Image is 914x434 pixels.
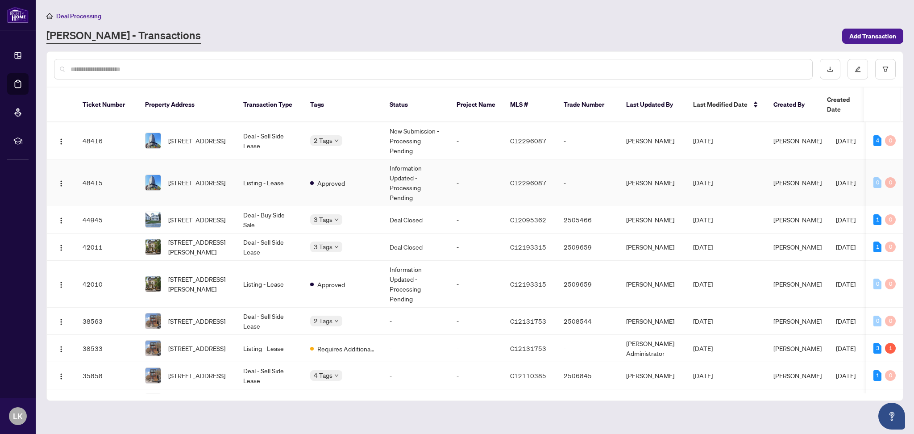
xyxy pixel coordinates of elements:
button: download [820,59,840,79]
div: 0 [885,177,896,188]
td: 2509659 [557,234,619,261]
div: 0 [885,135,896,146]
button: Logo [54,134,68,148]
td: Listing - Lease [236,335,303,362]
td: 2506845 [557,362,619,389]
td: Deal - Buy Side Sale [236,206,303,234]
img: thumbnail-img [145,212,161,227]
th: Project Name [449,88,503,122]
span: [DATE] [836,216,856,224]
td: [PERSON_NAME] [619,308,686,335]
td: Listing - Lease [236,389,303,413]
span: Created Date [827,95,864,114]
button: Logo [54,341,68,355]
div: 0 [885,316,896,326]
img: Logo [58,318,65,325]
span: [DATE] [693,344,713,352]
img: logo [7,7,29,23]
span: 2 Tags [314,135,332,146]
td: Listing - Lease [236,261,303,308]
td: Deal - Sell Side Lease [236,122,303,159]
td: 42011 [75,234,138,261]
td: - [382,335,449,362]
td: - [449,362,503,389]
span: [PERSON_NAME] [773,137,822,145]
div: 0 [885,242,896,252]
img: thumbnail-img [145,341,161,356]
span: [DATE] [693,280,713,288]
button: Logo [54,175,68,190]
span: [STREET_ADDRESS] [168,178,225,188]
span: [PERSON_NAME] [773,344,822,352]
td: 2509659 [557,261,619,308]
th: Created By [766,88,820,122]
span: 3 Tags [314,242,332,252]
img: Logo [58,217,65,224]
button: Logo [54,277,68,291]
td: 38533 [75,335,138,362]
th: Last Modified Date [686,88,766,122]
td: Deal - Sell Side Lease [236,308,303,335]
td: Deal Closed [382,206,449,234]
button: Open asap [878,403,905,430]
td: - [382,308,449,335]
span: [STREET_ADDRESS][PERSON_NAME] [168,274,229,294]
td: - [449,389,503,413]
td: 48415 [75,159,138,206]
span: [DATE] [693,243,713,251]
td: [PERSON_NAME] [619,122,686,159]
span: Approved [317,280,345,289]
td: New Submission - Processing Pending [382,122,449,159]
span: [DATE] [693,216,713,224]
span: C12193315 [510,280,546,288]
div: 0 [873,177,881,188]
td: - [557,335,619,362]
img: Logo [58,373,65,380]
td: Deal Closed [382,234,449,261]
div: 1 [873,214,881,225]
span: down [334,245,339,249]
span: Add Transaction [849,29,896,43]
button: Logo [54,240,68,254]
th: Last Updated By [619,88,686,122]
img: thumbnail-img [145,239,161,255]
span: C12131753 [510,317,546,325]
span: [DATE] [836,371,856,380]
td: 2508544 [557,308,619,335]
span: [PERSON_NAME] [773,280,822,288]
span: [STREET_ADDRESS] [168,136,225,146]
td: [PERSON_NAME] [619,389,686,413]
span: [DATE] [836,317,856,325]
td: Listing - Lease [236,159,303,206]
button: Logo [54,368,68,383]
td: - [449,234,503,261]
span: [PERSON_NAME] [773,243,822,251]
span: 4 Tags [314,370,332,380]
td: 2506845 [557,389,619,413]
span: C12296087 [510,179,546,187]
td: - [449,335,503,362]
td: [PERSON_NAME] [619,159,686,206]
span: C12131753 [510,344,546,352]
span: C12110385 [510,371,546,380]
td: [PERSON_NAME] [619,234,686,261]
span: filter [882,66,889,72]
div: 0 [873,279,881,289]
td: 48416 [75,122,138,159]
img: Logo [58,244,65,251]
button: edit [848,59,868,79]
span: home [46,13,53,19]
div: 0 [885,370,896,381]
span: download [827,66,833,72]
th: Property Address [138,88,236,122]
span: 3 Tags [314,214,332,225]
span: [DATE] [836,280,856,288]
td: 35858 [75,362,138,389]
span: C12193315 [510,243,546,251]
img: Logo [58,281,65,288]
span: down [334,319,339,323]
td: 38563 [75,308,138,335]
div: 0 [885,279,896,289]
span: edit [855,66,861,72]
img: Logo [58,138,65,145]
